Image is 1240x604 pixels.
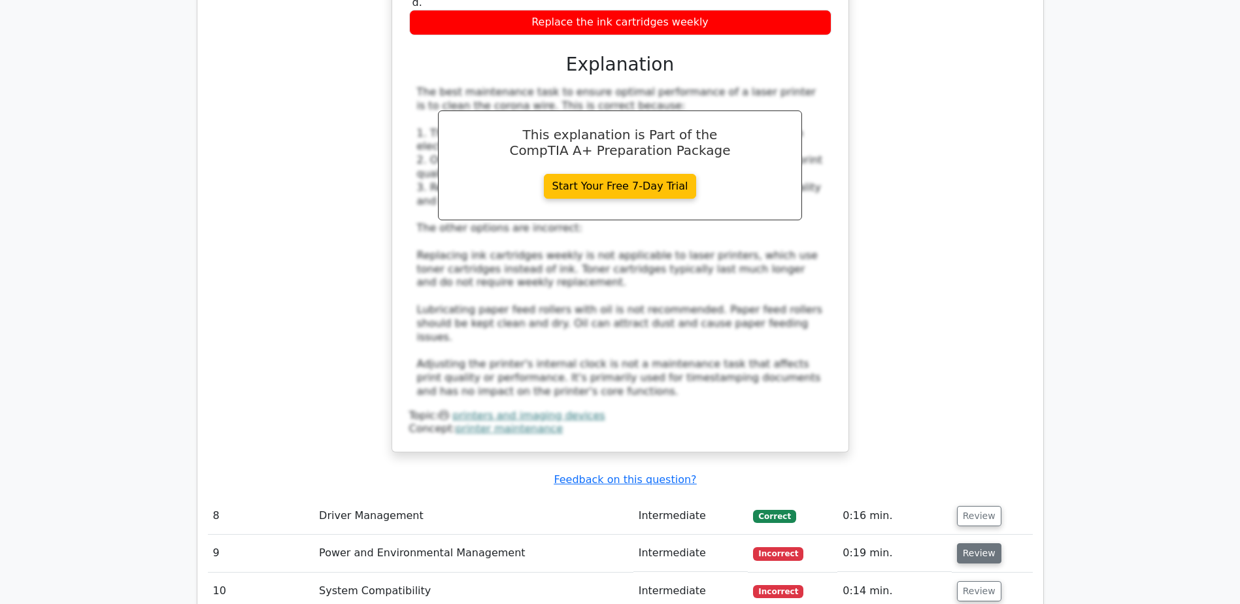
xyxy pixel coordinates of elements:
td: Driver Management [314,497,633,535]
a: Start Your Free 7-Day Trial [544,174,697,199]
div: Topic: [409,409,831,423]
td: 9 [208,535,314,572]
td: Intermediate [633,497,748,535]
td: Power and Environmental Management [314,535,633,572]
a: printer maintenance [456,422,563,435]
a: printers and imaging devices [452,409,605,422]
td: 0:19 min. [837,535,951,572]
div: Replace the ink cartridges weekly [409,10,831,35]
span: Incorrect [753,585,803,598]
button: Review [957,543,1001,563]
td: 0:16 min. [837,497,951,535]
a: Feedback on this question? [554,473,696,486]
span: Incorrect [753,547,803,560]
span: Correct [753,510,796,523]
div: The best maintenance task to ensure optimal performance of a laser printer is to clean the corona... [417,86,824,398]
h3: Explanation [417,54,824,76]
td: 8 [208,497,314,535]
button: Review [957,506,1001,526]
div: Concept: [409,422,831,436]
button: Review [957,581,1001,601]
td: Intermediate [633,535,748,572]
